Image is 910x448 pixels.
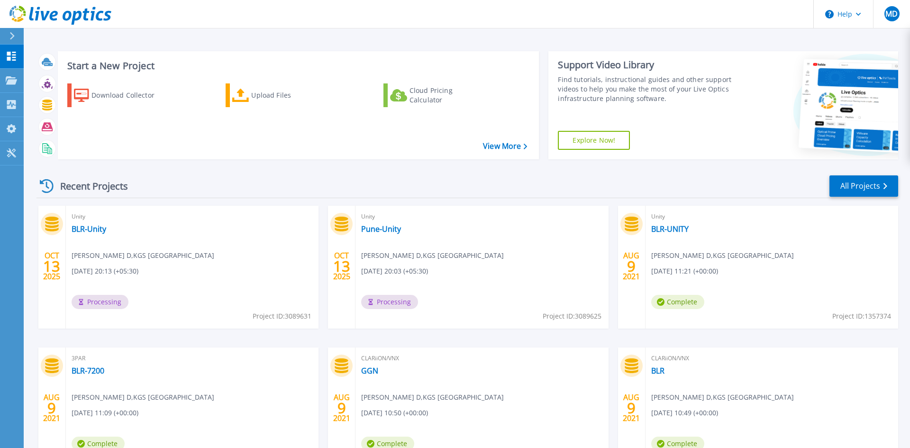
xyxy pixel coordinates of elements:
span: Project ID: 1357374 [832,311,891,321]
span: Project ID: 3089631 [253,311,311,321]
span: [PERSON_NAME] D , KGS [GEOGRAPHIC_DATA] [361,250,504,261]
a: Upload Files [226,83,331,107]
div: Find tutorials, instructional guides and other support videos to help you make the most of your L... [558,75,736,103]
span: Unity [651,211,892,222]
span: 3PAR [72,353,313,364]
span: [DATE] 11:21 (+00:00) [651,266,718,276]
span: CLARiiON/VNX [651,353,892,364]
span: 9 [627,262,636,270]
span: [PERSON_NAME] D , KGS [GEOGRAPHIC_DATA] [651,392,794,402]
span: 9 [337,404,346,412]
div: Support Video Library [558,59,736,71]
a: BLR-7200 [72,366,104,375]
span: [PERSON_NAME] D , KGS [GEOGRAPHIC_DATA] [651,250,794,261]
div: AUG 2021 [622,391,640,425]
a: Download Collector [67,83,173,107]
div: OCT 2025 [333,249,351,283]
span: 9 [47,404,56,412]
h3: Start a New Project [67,61,527,71]
a: View More [483,142,527,151]
a: BLR [651,366,664,375]
div: AUG 2021 [622,249,640,283]
a: BLR-Unity [72,224,106,234]
div: AUG 2021 [333,391,351,425]
div: Recent Projects [36,174,141,198]
span: 13 [333,262,350,270]
div: Download Collector [91,86,167,105]
span: Unity [72,211,313,222]
span: [DATE] 20:03 (+05:30) [361,266,428,276]
div: Cloud Pricing Calculator [409,86,485,105]
span: 13 [43,262,60,270]
a: Pune-Unity [361,224,401,234]
a: GGN [361,366,378,375]
span: Processing [72,295,128,309]
span: Processing [361,295,418,309]
a: All Projects [829,175,898,197]
a: Cloud Pricing Calculator [383,83,489,107]
span: MD [885,10,898,18]
span: [DATE] 11:09 (+00:00) [72,408,138,418]
a: Explore Now! [558,131,630,150]
a: BLR-UNITY [651,224,689,234]
span: 9 [627,404,636,412]
div: AUG 2021 [43,391,61,425]
div: OCT 2025 [43,249,61,283]
span: Unity [361,211,602,222]
span: Complete [651,295,704,309]
span: [PERSON_NAME] D , KGS [GEOGRAPHIC_DATA] [72,392,214,402]
span: [PERSON_NAME] D , KGS [GEOGRAPHIC_DATA] [72,250,214,261]
span: [DATE] 10:50 (+00:00) [361,408,428,418]
span: [PERSON_NAME] D , KGS [GEOGRAPHIC_DATA] [361,392,504,402]
span: [DATE] 20:13 (+05:30) [72,266,138,276]
span: Project ID: 3089625 [543,311,601,321]
span: CLARiiON/VNX [361,353,602,364]
div: Upload Files [251,86,327,105]
span: [DATE] 10:49 (+00:00) [651,408,718,418]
